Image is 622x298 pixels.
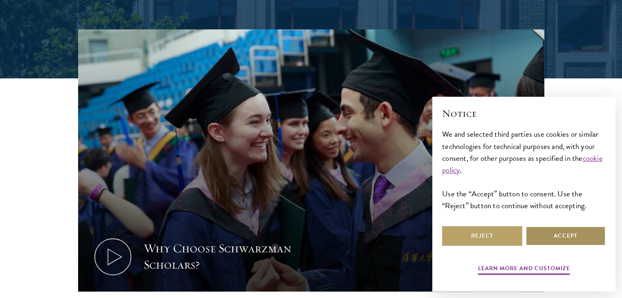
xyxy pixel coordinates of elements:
[442,107,606,120] h2: Notice
[442,226,522,246] button: Reject
[442,128,606,211] div: We and selected third parties use cookies or similar technologies for technical purposes and, wit...
[78,29,544,291] button: Why Choose Schwarzman Scholars?
[478,263,570,276] button: Learn more and customize
[442,152,603,176] a: cookie policy
[144,240,295,273] div: Why Choose Schwarzman Scholars?
[525,226,606,246] button: Accept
